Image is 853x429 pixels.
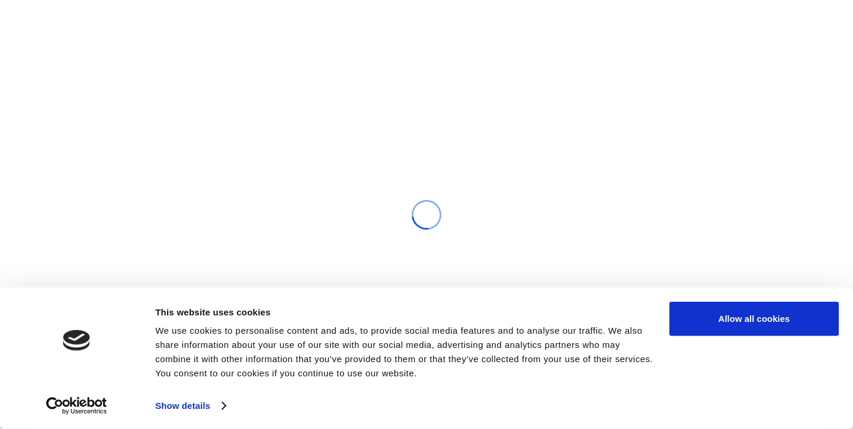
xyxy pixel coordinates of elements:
[669,302,839,336] button: Allow all cookies
[63,330,90,351] img: logo
[25,397,129,415] a: Usercentrics Cookiebot - opens in a new window
[155,305,656,319] div: This website uses cookies
[155,397,225,415] a: Show details
[155,324,656,380] div: We use cookies to personalise content and ads, to provide social media features and to analyse ou...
